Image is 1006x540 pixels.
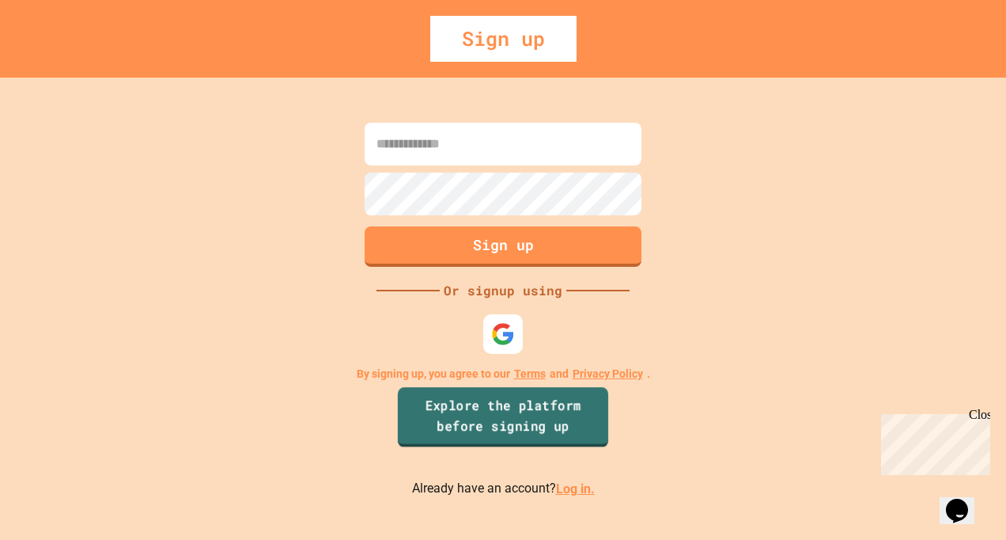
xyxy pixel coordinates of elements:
a: Log in. [556,481,595,496]
a: Terms [514,366,546,382]
iframe: chat widget [875,408,990,475]
div: Or signup using [440,281,566,300]
iframe: chat widget [940,477,990,524]
button: Sign up [365,226,641,267]
img: google-icon.svg [491,322,515,346]
p: By signing up, you agree to our and . [357,366,650,382]
a: Privacy Policy [573,366,643,382]
div: Chat with us now!Close [6,6,109,101]
a: Explore the platform before signing up [398,387,608,447]
div: Sign up [430,16,577,62]
p: Already have an account? [412,479,595,499]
